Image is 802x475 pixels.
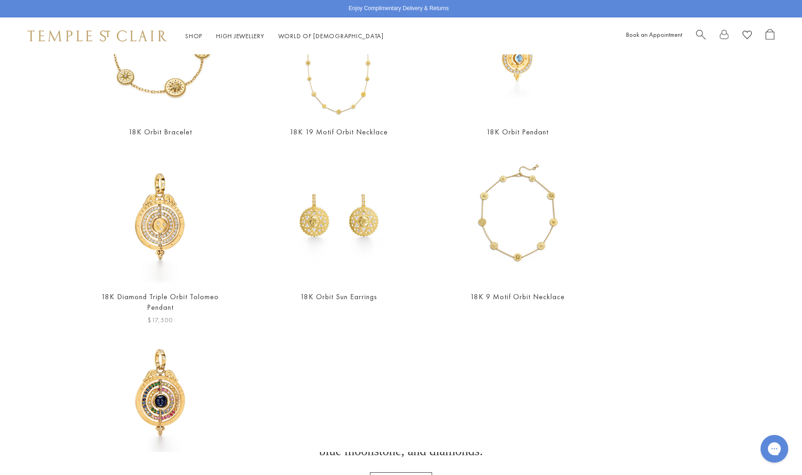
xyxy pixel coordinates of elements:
[626,30,682,39] a: Book an Appointment
[486,127,549,137] a: 18K Orbit Pendant
[470,292,565,301] a: 18K 9 Motif Orbit Necklace
[185,30,384,42] nav: Main navigation
[743,29,752,43] a: View Wishlist
[273,150,405,283] img: 18K Orbit Sun Earrings
[185,32,202,40] a: ShopShop
[766,29,774,43] a: Open Shopping Bag
[216,32,264,40] a: High JewelleryHigh Jewellery
[94,150,227,283] img: 18K Diamond Triple Orbit Tolomeo Pendant
[147,315,173,325] span: $17,500
[696,29,706,43] a: Search
[349,4,449,13] p: Enjoy Complimentary Delivery & Returns
[756,432,793,466] iframe: Gorgias live chat messenger
[101,292,219,312] a: 18K Diamond Triple Orbit Tolomeo Pendant
[28,30,167,41] img: Temple St. Clair
[290,127,388,137] a: 18K 19 Motif Orbit Necklace
[278,32,384,40] a: World of [DEMOGRAPHIC_DATA]World of [DEMOGRAPHIC_DATA]
[451,150,584,283] img: N31838-ORBIT18
[129,127,192,137] a: 18K Orbit Bracelet
[300,292,377,301] a: 18K Orbit Sun Earrings
[94,325,227,458] img: 18K Triple Orbit Tolomeo Pendant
